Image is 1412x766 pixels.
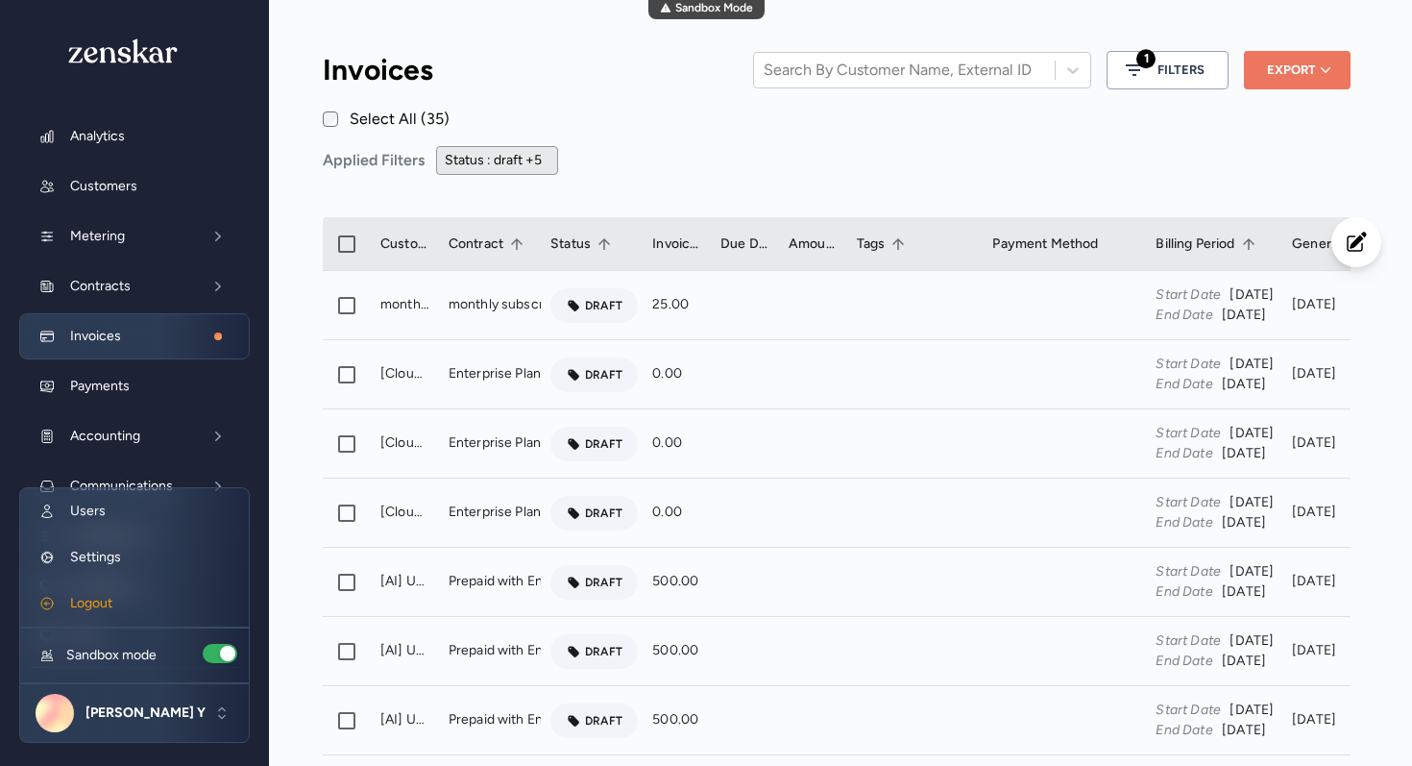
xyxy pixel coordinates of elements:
i: End Date [1156,583,1212,600]
button: 1Filters [1107,51,1229,89]
i: Start Date [1156,494,1221,510]
h1: Invoices [323,53,738,87]
a: Logout [20,581,249,627]
img: logo_full.49eab499.svg [65,38,181,63]
img: sidebar_selected_marker.d5f6a625.svg [210,329,226,344]
div: 500.00 [652,572,698,591]
div: Enterprise Plan with Credits [449,503,619,522]
p: Analytics [70,127,210,146]
div: [DATE] [DATE] [1156,493,1274,531]
div: Prepaid with Entitlements [449,572,606,591]
p: Export [1259,61,1316,80]
p: Accounting [70,427,182,446]
div: Payment Method [992,217,1098,271]
div: [DATE] [DATE] [1156,631,1274,670]
p: Logout [70,594,112,613]
div: [DATE] [DATE] [1156,285,1274,324]
div: [AI] Usage Savvy Customer [380,572,429,591]
div: 0.00 [652,503,682,522]
button: Communications [19,463,250,509]
i: Start Date [1156,425,1221,441]
button: Sort [1235,231,1262,258]
div: 500.00 [652,710,698,729]
i: End Date [1156,722,1212,738]
div: 2 days ago [1292,503,1336,522]
div: Generated On [1292,217,1341,271]
div: Invoice Total [643,217,711,271]
i: End Date [1156,653,1212,669]
button: Sort [885,231,912,258]
div: Billing Period [1156,217,1234,271]
span: Draft [550,704,638,738]
div: Customer [380,217,429,271]
div: 500.00 [652,641,698,660]
button: Accounting [19,413,250,459]
a: Customers [19,163,250,210]
img: sandbox-icon [41,646,53,665]
div: Contract [439,217,541,271]
i: End Date [1156,307,1212,323]
div: [PERSON_NAME] Y [85,704,206,723]
div: 0.00 [652,364,682,383]
a: Settings [20,534,249,581]
p: Settings [70,548,121,567]
i: End Date [1156,514,1212,531]
div: Select All (35) [323,96,1351,142]
div: Status [541,217,643,271]
div: Due Date [720,217,769,271]
span: Status : draft +5 [445,151,542,170]
div: Billing Period [1146,217,1282,271]
div: [AI] Usage Savvy Customer [380,641,429,660]
span: Applied Filters [323,149,425,172]
button: Sort [503,231,530,258]
a: Users [20,488,249,534]
div: 2 days ago [1292,433,1336,453]
span: 1 [1136,49,1156,68]
div: Generated On [1282,217,1351,271]
div: [Cloud/Infra] Big Enterprise Customer [380,503,429,522]
div: 0.00 [652,433,682,453]
button: Contracts [19,263,250,309]
div: Payment Method [983,217,1146,271]
div: Prepaid with Entitlements [449,641,606,660]
div: Amount Due [779,217,847,271]
p: Customers [70,177,210,196]
button: Export [1244,51,1351,89]
p: Contracts [70,277,182,296]
div: Tags [847,217,984,271]
div: Customer [371,217,439,271]
div: 2 days ago [1292,572,1336,591]
a: Analytics [19,113,250,160]
div: monthly subscription w/ overages [380,295,429,314]
i: Start Date [1156,286,1221,303]
button: Metering [19,213,250,259]
p: Metering [70,227,182,246]
div: Contract [449,217,503,271]
div: [DATE] [DATE] [1156,701,1274,739]
div: 2 days ago [1292,641,1336,660]
div: Due Date [711,217,779,271]
div: Amount Due [789,217,838,271]
div: monthly subscription w/ overages [449,295,657,314]
p: Payments [70,377,210,396]
a: Invoices [19,313,250,359]
div: Invoice Total [652,217,701,271]
div: Enterprise Plan with Credits [449,364,619,383]
i: Start Date [1156,632,1221,649]
div: Tags [857,217,886,271]
p: Users [70,502,106,521]
div: [DATE] [DATE] [1156,355,1274,393]
a: Payments [19,363,250,409]
i: End Date [1156,376,1212,392]
span: warning [660,3,670,13]
div: Prepaid with Entitlements [449,710,606,729]
span: Draft [550,427,638,461]
span: Draft [550,496,638,531]
div: Sandbox mode [39,646,157,665]
span: Filters [1157,61,1212,80]
div: [AI] Usage Savvy Customer [380,710,429,729]
div: [DATE] [DATE] [1156,562,1274,601]
div: Enterprise Plan with Credits [449,433,619,453]
span: Draft [550,288,638,323]
p: Communications [70,477,182,496]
